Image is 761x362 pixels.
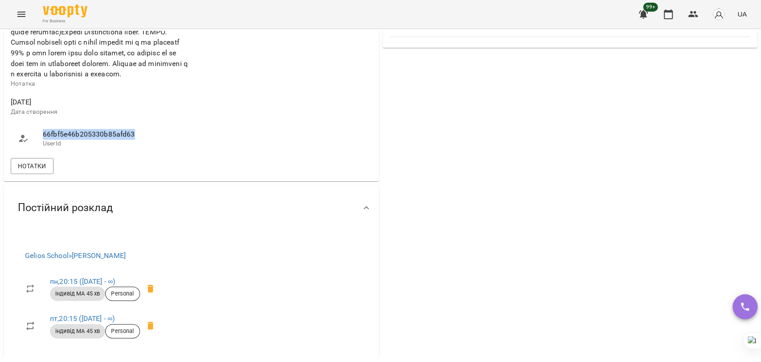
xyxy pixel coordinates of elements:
div: Постійний розклад [4,185,379,231]
span: Видалити приватний урок Опалинська Наталія пн 20:15 клієнта Процюк Юстина [140,278,161,300]
button: UA [734,6,750,22]
span: Видалити приватний урок Опалинська Наталія пт 20:15 клієнта Процюк Юстина [140,315,161,337]
a: Gelios School»[PERSON_NAME] [25,251,126,260]
button: Menu [11,4,32,25]
p: Дата створення [11,108,189,117]
a: пт,20:15 ([DATE] - ∞) [50,314,115,323]
span: Personal [106,290,139,298]
span: UA [737,9,747,19]
span: Personal [106,327,139,335]
span: індивід МА 45 хв [50,290,105,298]
span: [DATE] [11,97,189,108]
span: індивід МА 45 хв [50,327,105,335]
img: avatar_s.png [712,8,725,21]
button: Нотатки [11,158,53,174]
p: UserId [43,139,182,148]
span: 66fbf5e46b205330b85afd63 [43,129,182,140]
span: 99+ [643,3,658,12]
span: Нотатки [18,161,46,171]
p: Нотатка [11,79,189,88]
img: Voopty Logo [43,4,87,17]
a: пн,20:15 ([DATE] - ∞) [50,277,115,286]
span: For Business [43,18,87,24]
span: Постійний розклад [18,201,113,215]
